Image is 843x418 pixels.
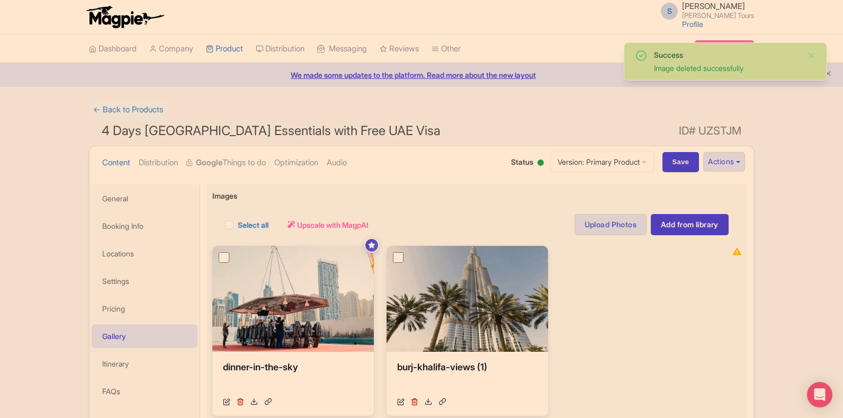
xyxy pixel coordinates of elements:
[317,34,367,64] a: Messaging
[703,152,745,172] button: Actions
[297,219,369,230] span: Upscale with MagpAI
[238,219,268,230] label: Select all
[654,2,754,19] a: S [PERSON_NAME] [PERSON_NAME] Tours
[679,120,741,141] span: ID# UZSTJM
[654,49,799,60] div: Success
[651,214,729,235] a: Add from library
[682,12,754,19] small: [PERSON_NAME] Tours
[6,69,837,81] a: We made some updates to the platform. Read more about the new layout
[550,152,654,172] a: Version: Primary Product
[84,5,166,29] img: logo-ab69f6fb50320c5b225c76a69d11143b.png
[824,68,832,81] button: Close announcement
[92,186,198,210] a: General
[206,34,243,64] a: Product
[327,146,347,180] a: Audio
[535,155,546,172] div: Active
[196,157,222,169] strong: Google
[223,360,363,392] div: dinner-in-the-sky
[288,219,369,230] a: Upscale with MagpAI
[89,100,167,120] a: ← Back to Products
[575,214,647,235] a: Upload Photos
[92,269,198,293] a: Settings
[654,63,799,74] div: Image deleted successfully
[92,324,198,348] a: Gallery
[256,34,304,64] a: Distribution
[808,49,816,62] button: Close
[92,242,198,265] a: Locations
[149,34,193,64] a: Company
[661,3,678,20] span: S
[92,297,198,321] a: Pricing
[380,34,419,64] a: Reviews
[274,146,318,180] a: Optimization
[139,146,178,180] a: Distribution
[682,20,703,29] a: Profile
[682,1,745,11] span: [PERSON_NAME]
[92,214,198,238] a: Booking Info
[432,34,461,64] a: Other
[89,34,137,64] a: Dashboard
[662,152,699,172] input: Save
[92,352,198,376] a: Itinerary
[695,40,754,56] a: Subscription
[102,146,130,180] a: Content
[212,190,237,201] span: Images
[92,379,198,403] a: FAQs
[807,382,832,407] div: Open Intercom Messenger
[511,156,533,167] span: Status
[102,123,441,138] span: 4 Days [GEOGRAPHIC_DATA] Essentials with Free UAE Visa
[397,360,537,392] div: burj-khalifa-views (1)
[186,146,266,180] a: GoogleThings to do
